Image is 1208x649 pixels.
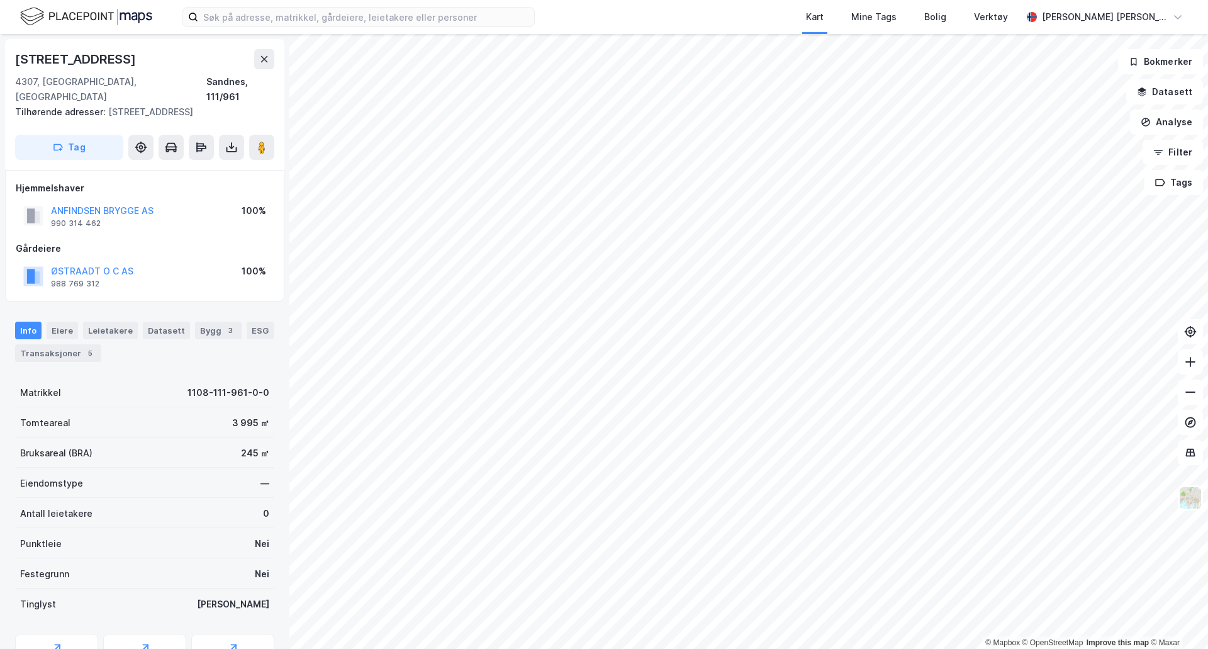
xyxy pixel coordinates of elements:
div: 3 [224,324,237,337]
div: Datasett [143,322,190,339]
div: 0 [263,506,269,521]
div: 988 769 312 [51,279,99,289]
div: [PERSON_NAME] [197,597,269,612]
div: Kontrollprogram for chat [1145,589,1208,649]
div: 990 314 462 [51,218,101,229]
div: — [260,476,269,491]
iframe: Chat Widget [1145,589,1208,649]
div: [STREET_ADDRESS] [15,49,138,69]
div: [STREET_ADDRESS] [15,104,264,120]
button: Filter [1143,140,1203,165]
button: Datasett [1126,79,1203,104]
div: Gårdeiere [16,241,274,256]
input: Søk på adresse, matrikkel, gårdeiere, leietakere eller personer [198,8,534,26]
div: Nei [255,567,269,582]
div: Antall leietakere [20,506,92,521]
button: Tag [15,135,123,160]
div: Transaksjoner [15,344,101,362]
img: logo.f888ab2527a4732fd821a326f86c7f29.svg [20,6,152,28]
div: Bruksareal (BRA) [20,446,92,461]
div: 245 ㎡ [241,446,269,461]
button: Bokmerker [1118,49,1203,74]
button: Tags [1144,170,1203,195]
div: Tinglyst [20,597,56,612]
a: OpenStreetMap [1022,638,1083,647]
div: Matrikkel [20,385,61,400]
button: Analyse [1130,110,1203,135]
div: Tomteareal [20,415,70,431]
div: 100% [242,203,266,218]
div: Bolig [924,9,946,25]
div: Kart [806,9,824,25]
div: Punktleie [20,536,62,551]
div: Eiere [47,322,78,339]
div: Hjemmelshaver [16,181,274,196]
div: Sandnes, 111/961 [206,74,274,104]
span: Tilhørende adresser: [15,106,108,117]
div: Nei [255,536,269,551]
div: Info [15,322,42,339]
div: ESG [247,322,274,339]
div: Verktøy [974,9,1008,25]
div: 100% [242,264,266,279]
div: 1108-111-961-0-0 [187,385,269,400]
div: Mine Tags [851,9,897,25]
div: 3 995 ㎡ [232,415,269,431]
div: Eiendomstype [20,476,83,491]
a: Mapbox [985,638,1020,647]
div: Festegrunn [20,567,69,582]
div: [PERSON_NAME] [PERSON_NAME] [1042,9,1168,25]
div: 5 [84,347,96,359]
div: Leietakere [83,322,138,339]
img: Z [1178,486,1202,510]
div: 4307, [GEOGRAPHIC_DATA], [GEOGRAPHIC_DATA] [15,74,206,104]
a: Improve this map [1087,638,1149,647]
div: Bygg [195,322,242,339]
